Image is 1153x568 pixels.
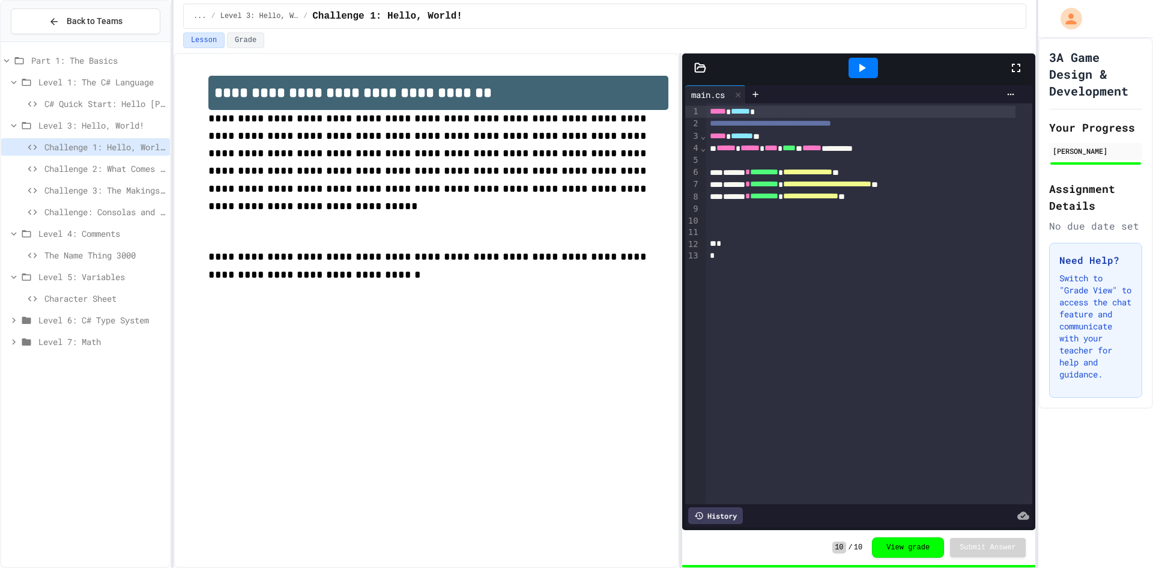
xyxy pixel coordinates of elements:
button: Back to Teams [11,8,160,34]
div: My Account [1048,5,1085,32]
span: / [303,11,307,21]
p: Switch to "Grade View" to access the chat feature and communicate with your teacher for help and ... [1059,272,1132,380]
span: Back to Teams [67,15,123,28]
div: 10 [685,215,700,227]
button: View grade [872,537,944,558]
span: Challenge 1: Hello, World! [44,141,165,153]
span: 10 [854,543,862,552]
span: Level 1: The C# Language [38,76,165,88]
span: / [849,543,853,552]
span: Level 3: Hello, World! [38,119,165,132]
span: Submit Answer [960,543,1016,552]
div: 6 [685,166,700,179]
button: Grade [227,32,264,48]
div: 2 [685,118,700,130]
span: Part 1: The Basics [31,54,165,67]
span: Challenge 2: What Comes Next [44,162,165,175]
button: Submit Answer [950,538,1026,557]
div: 5 [685,154,700,166]
span: Challenge 1: Hello, World! [312,9,462,23]
span: Level 4: Comments [38,227,165,240]
div: 7 [685,179,700,191]
div: No due date set [1049,219,1142,233]
h2: Assignment Details [1049,180,1142,214]
span: Character Sheet [44,292,165,305]
h2: Your Progress [1049,119,1142,136]
span: Challenge 3: The Makings of a Programmer [44,184,165,197]
div: 13 [685,250,700,262]
span: Level 6: C# Type System [38,314,165,326]
h3: Need Help? [1059,253,1132,267]
div: 1 [685,106,700,118]
div: 9 [685,203,700,215]
div: main.cs [685,85,746,103]
span: / [211,11,216,21]
span: 10 [832,542,846,554]
div: 4 [685,142,700,154]
div: 3 [685,130,700,142]
span: Level 3: Hello, World! [220,11,298,21]
div: History [688,507,743,524]
div: 8 [685,191,700,203]
span: The Name Thing 3000 [44,249,165,261]
div: [PERSON_NAME] [1053,145,1139,156]
h1: 3A Game Design & Development [1049,49,1142,99]
div: 11 [685,227,700,239]
span: Level 5: Variables [38,270,165,283]
span: Fold line [700,131,706,141]
span: Level 7: Math [38,335,165,348]
button: Lesson [183,32,225,48]
span: Fold line [700,143,706,153]
span: C# Quick Start: Hello [PERSON_NAME]! [44,97,165,110]
span: ... [193,11,207,21]
div: 12 [685,239,700,251]
div: main.cs [685,88,731,101]
span: Challenge: Consolas and Telim [44,206,165,218]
